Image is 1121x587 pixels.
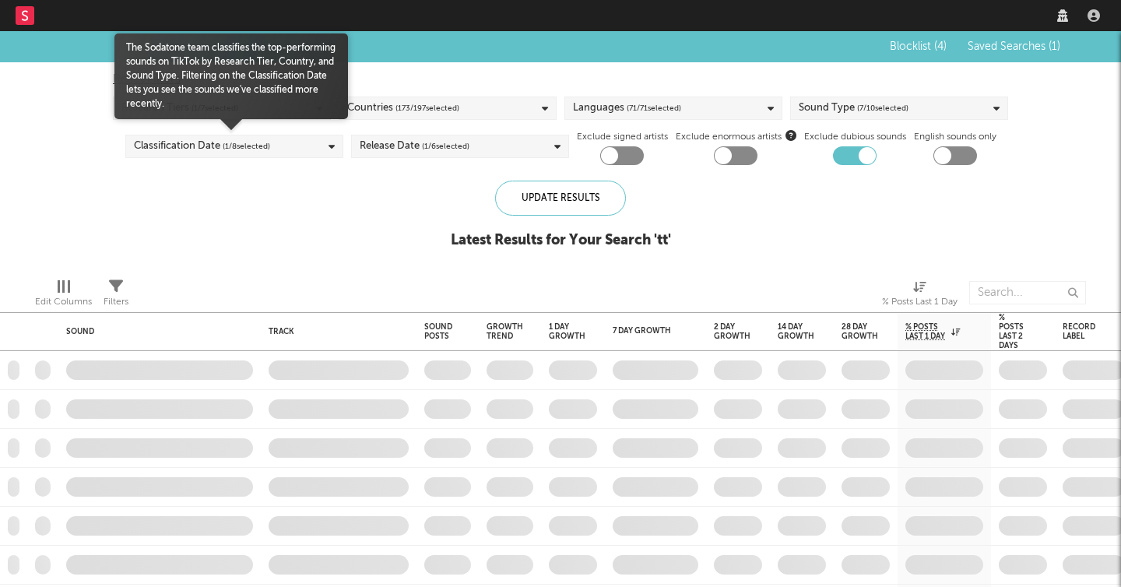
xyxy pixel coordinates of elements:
label: Exclude signed artists [577,128,668,146]
div: Languages [573,99,681,118]
span: Blocklist [890,41,947,52]
span: ( 1 / 6 selected) [422,137,469,156]
div: Track [269,327,401,336]
div: 1 Day Growth [549,322,585,341]
div: Sound Posts [424,322,452,341]
span: ( 1 ) [1049,41,1060,52]
div: Growth Trend [487,322,525,341]
div: Sound Type [799,99,908,118]
div: 28 Day Growth [842,322,878,341]
div: Filters [104,293,128,311]
div: Reset Filters [113,70,1008,89]
span: ( 4 ) [934,41,947,52]
div: 7 Day Growth [613,326,675,336]
span: % Posts Last 1 Day [905,322,947,341]
div: Update Results [495,181,626,216]
span: Saved Searches [968,41,1060,52]
div: Latest Results for Your Search ' tt ' [451,231,671,250]
label: English sounds only [914,128,996,146]
div: % Posts Last 1 Day [882,293,958,311]
span: ( 1 / 8 selected) [223,137,270,156]
label: Exclude dubious sounds [804,128,906,146]
div: Edit Columns [35,273,92,318]
div: % Posts Last 1 Day [882,273,958,318]
div: % Posts Last 2 Days [999,313,1024,350]
div: Record Label [1063,322,1102,341]
div: Countries [347,99,459,118]
div: 14 Day Growth [778,322,814,341]
span: ( 7 / 10 selected) [857,99,908,118]
div: 2 Day Growth [714,322,750,341]
input: Search... [969,281,1086,304]
button: Exclude enormous artists [785,128,796,142]
div: Edit Columns [35,293,92,311]
span: The Sodatone team classifies the top-performing sounds on TikTok by Research Tier, Country, and S... [114,41,348,111]
span: ( 173 / 197 selected) [395,99,459,118]
span: ( 71 / 71 selected) [627,99,681,118]
div: Sound [66,327,245,336]
button: Saved Searches (1) [963,40,1060,53]
div: Release Date [360,137,469,156]
span: Exclude enormous artists [676,128,796,146]
div: Classification Date [134,137,270,156]
div: Filters [104,273,128,318]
